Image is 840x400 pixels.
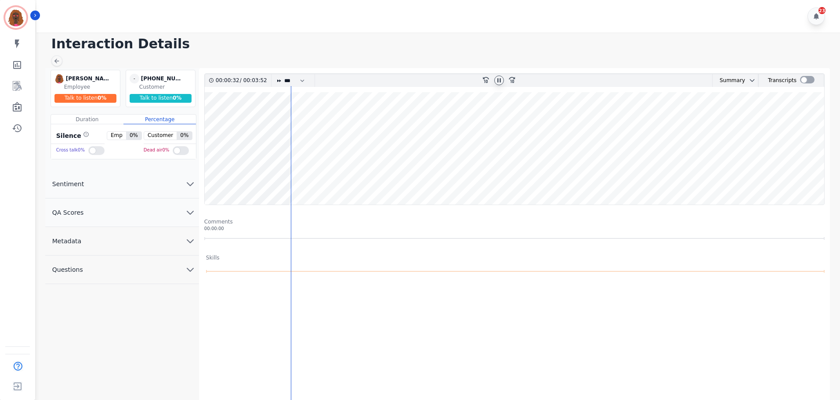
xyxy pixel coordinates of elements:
[66,74,110,83] div: [PERSON_NAME]
[185,179,196,189] svg: chevron down
[144,132,177,140] span: Customer
[45,265,90,274] span: Questions
[45,180,91,188] span: Sentiment
[216,74,240,87] div: 00:00:32
[204,218,825,225] div: Comments
[51,36,831,52] h1: Interaction Details
[54,94,117,103] div: Talk to listen
[768,74,797,87] div: Transcripts
[185,207,196,218] svg: chevron down
[45,170,199,198] button: Sentiment chevron down
[130,74,139,83] span: -
[45,227,199,256] button: Metadata chevron down
[144,144,169,157] div: Dead air 0 %
[204,225,825,232] div: 00:00:00
[141,74,185,83] div: [PHONE_NUMBER]
[139,83,193,90] div: Customer
[745,77,756,84] button: chevron down
[713,74,745,87] div: Summary
[45,237,88,245] span: Metadata
[242,74,266,87] div: 00:03:52
[126,132,141,140] span: 0 %
[45,208,91,217] span: QA Scores
[818,7,826,14] div: 23
[130,94,192,103] div: Talk to listen
[216,74,269,87] div: /
[45,198,199,227] button: QA Scores chevron down
[56,144,85,157] div: Cross talk 0 %
[107,132,126,140] span: Emp
[64,83,118,90] div: Employee
[123,115,196,124] div: Percentage
[177,132,192,140] span: 0 %
[51,115,123,124] div: Duration
[54,131,89,140] div: Silence
[206,254,220,261] div: Skills
[45,256,199,284] button: Questions chevron down
[185,236,196,246] svg: chevron down
[173,95,181,101] span: 0 %
[98,95,106,101] span: 0 %
[185,264,196,275] svg: chevron down
[749,77,756,84] svg: chevron down
[5,7,26,28] img: Bordered avatar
